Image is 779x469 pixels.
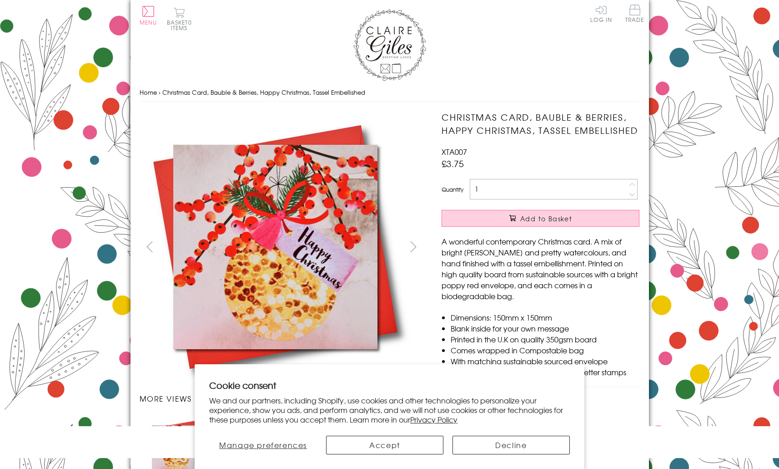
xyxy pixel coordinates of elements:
img: Christmas Card, Bauble & Berries, Happy Christmas, Tassel Embellished [423,111,696,384]
button: Menu [140,6,157,25]
img: Christmas Card, Bauble & Berries, Happy Christmas, Tassel Embellished [139,111,412,383]
nav: breadcrumbs [140,83,640,102]
img: Claire Giles Greetings Cards [353,9,426,81]
li: With matching sustainable sourced envelope [451,356,639,367]
a: Log In [590,5,612,22]
h1: Christmas Card, Bauble & Berries, Happy Christmas, Tassel Embellished [442,111,639,137]
button: Accept [326,436,443,454]
button: Basket0 items [167,7,192,31]
span: £3.75 [442,157,464,170]
span: XTA007 [442,146,467,157]
p: A wonderful contemporary Christmas card. A mix of bright [PERSON_NAME] and pretty watercolours, a... [442,236,639,301]
a: Trade [625,5,644,24]
p: We and our partners, including Shopify, use cookies and other technologies to personalize your ex... [209,396,570,424]
li: Blank inside for your own message [451,323,639,334]
span: › [159,88,161,97]
span: 0 items [171,18,192,32]
span: Menu [140,18,157,26]
span: Add to Basket [520,214,572,223]
label: Quantity [442,185,463,194]
li: Dimensions: 150mm x 150mm [451,312,639,323]
a: Home [140,88,157,97]
button: next [403,236,423,257]
span: Trade [625,5,644,22]
li: Printed in the U.K on quality 350gsm board [451,334,639,345]
li: Comes wrapped in Compostable bag [451,345,639,356]
button: Add to Basket [442,210,639,227]
h2: Cookie consent [209,379,570,392]
button: prev [140,236,160,257]
span: Christmas Card, Bauble & Berries, Happy Christmas, Tassel Embellished [162,88,365,97]
button: Decline [452,436,570,454]
span: Manage preferences [219,439,307,450]
a: Privacy Policy [410,414,457,425]
button: Manage preferences [209,436,317,454]
h3: More views [140,393,424,404]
